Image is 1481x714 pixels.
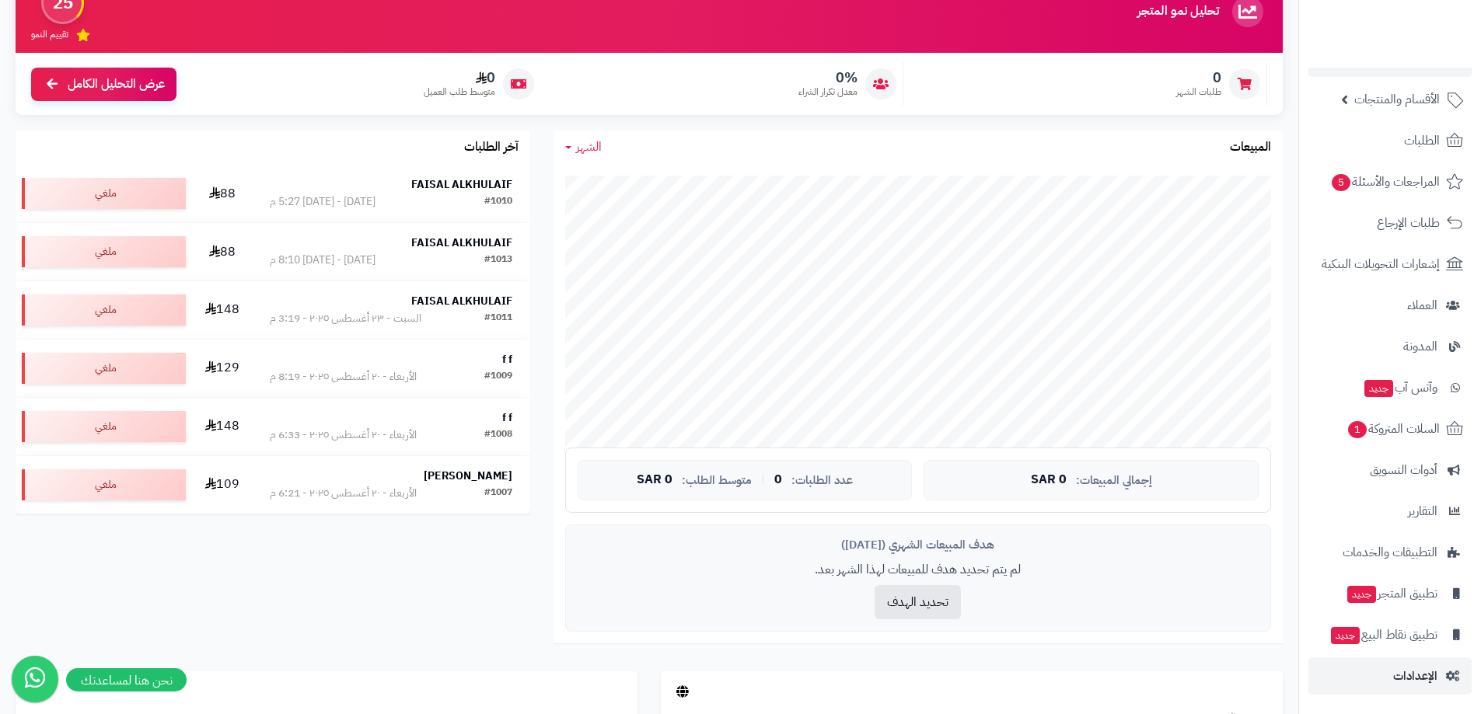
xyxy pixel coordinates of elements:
span: التطبيقات والخدمات [1343,542,1437,563]
a: تطبيق نقاط البيعجديد [1308,616,1472,653]
span: 0 SAR [637,473,672,487]
span: إجمالي المبيعات: [1076,474,1152,487]
span: الشهر [576,138,602,156]
span: 5 [1332,174,1350,191]
span: 0 [774,473,782,487]
span: السلات المتروكة [1347,418,1440,440]
div: ملغي [22,236,186,267]
span: 0 SAR [1031,473,1067,487]
a: السلات المتروكة1 [1308,410,1472,448]
strong: [PERSON_NAME] [424,468,512,484]
span: وآتس آب [1363,377,1437,399]
td: 148 [192,398,252,455]
span: أدوات التسويق [1370,459,1437,481]
h3: تحليل نمو المتجر [1137,5,1219,19]
div: ملغي [22,353,186,384]
span: جديد [1331,627,1360,644]
a: المراجعات والأسئلة5 [1308,163,1472,200]
span: متوسط الطلب: [682,474,752,487]
span: التقارير [1408,500,1437,522]
span: العملاء [1407,294,1437,316]
span: جديد [1364,380,1393,397]
a: التطبيقات والخدمات [1308,534,1472,571]
span: جديد [1347,586,1376,603]
a: التقارير [1308,493,1472,530]
a: إشعارات التحويلات البنكية [1308,246,1472,283]
span: 1 [1348,421,1367,438]
div: #1007 [484,486,512,501]
div: السبت - ٢٣ أغسطس ٢٠٢٥ - 3:19 م [270,311,421,326]
span: عدد الطلبات: [791,474,853,487]
span: إشعارات التحويلات البنكية [1322,253,1440,275]
div: #1010 [484,194,512,210]
strong: f f [502,351,512,367]
div: [DATE] - [DATE] 8:10 م [270,253,375,268]
a: الشهر [565,138,602,156]
span: المدونة [1403,336,1437,357]
span: تطبيق المتجر [1346,583,1437,604]
h3: المبيعات [1230,141,1271,155]
td: 88 [192,223,252,280]
div: [DATE] - [DATE] 5:27 م [270,194,375,210]
div: هدف المبيعات الشهري ([DATE]) [578,537,1259,553]
a: الطلبات [1308,122,1472,159]
span: المراجعات والأسئلة [1330,171,1440,193]
button: تحديد الهدف [875,585,961,619]
a: عرض التحليل الكامل [31,68,176,101]
strong: FAISAL ALKHULAIF [411,293,512,309]
a: المدونة [1308,328,1472,365]
td: 129 [192,340,252,397]
div: #1013 [484,253,512,268]
td: 88 [192,165,252,222]
p: لم يتم تحديد هدف للمبيعات لهذا الشهر بعد. [578,561,1259,579]
a: الإعدادات [1308,657,1472,695]
a: العملاء [1308,287,1472,324]
strong: FAISAL ALKHULAIF [411,235,512,251]
span: الإعدادات [1393,665,1437,687]
span: 0% [798,69,858,86]
span: 0 [1176,69,1221,86]
strong: FAISAL ALKHULAIF [411,176,512,193]
td: 148 [192,281,252,339]
h3: آخر الطلبات [464,141,519,155]
span: طلبات الشهر [1176,85,1221,99]
span: عرض التحليل الكامل [68,75,165,93]
td: 109 [192,456,252,514]
a: وآتس آبجديد [1308,369,1472,406]
div: الأربعاء - ٢٠ أغسطس ٢٠٢٥ - 6:33 م [270,427,417,443]
span: | [761,474,765,486]
div: #1008 [484,427,512,443]
a: أدوات التسويق [1308,451,1472,489]
span: متوسط طلب العميل [424,85,495,99]
div: ملغي [22,469,186,500]
span: الأقسام والمنتجات [1354,89,1440,110]
div: ملغي [22,178,186,209]
div: الأربعاء - ٢٠ أغسطس ٢٠٢٥ - 8:19 م [270,369,417,385]
span: الطلبات [1404,130,1440,152]
span: معدل تكرار الشراء [798,85,858,99]
div: #1009 [484,369,512,385]
div: ملغي [22,294,186,326]
span: تطبيق نقاط البيع [1329,624,1437,646]
strong: f f [502,409,512,426]
span: طلبات الإرجاع [1377,212,1440,234]
a: طلبات الإرجاع [1308,204,1472,242]
a: تطبيق المتجرجديد [1308,575,1472,612]
div: #1011 [484,311,512,326]
span: تقييم النمو [31,28,68,41]
span: 0 [424,69,495,86]
div: ملغي [22,411,186,442]
div: الأربعاء - ٢٠ أغسطس ٢٠٢٥ - 6:21 م [270,486,417,501]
